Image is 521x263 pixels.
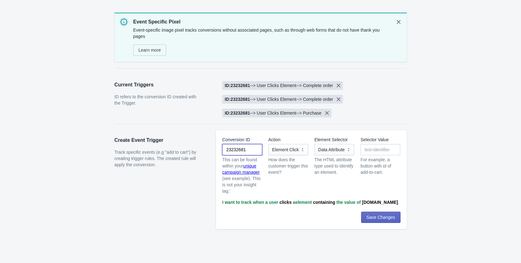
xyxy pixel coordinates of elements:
span: [object Object], -->, ,User Clicks Element, -->, ,Purchase [225,110,321,116]
label: Conversion ID [222,137,250,143]
span: clicks [278,200,292,205]
label: Element Selector [314,137,348,143]
span: [object Object], -->, ,User Clicks Element, -->, ,Complete order [225,82,333,89]
span: containing [313,200,335,205]
b: ID: 23232681 [225,97,250,102]
p: Event Specific Pixel [133,18,389,26]
span: . [222,200,399,205]
button: Remove [object Object], -->, ,User Clicks Element, -->, ,Complete order [334,81,343,90]
button: Remove [object Object], -->, ,User Clicks Element, -->, ,Complete order [334,95,343,104]
p: Track specific events (e.g "add to cart") by creating trigger rules. The created rule will apply ... [115,149,204,168]
button: Remove [object Object], -->, ,User Clicks Element, -->, ,Purchase [323,109,331,117]
h2: Create Event Trigger [115,137,204,144]
button: Dismiss notification [393,16,404,28]
span: Learn more [139,48,161,53]
a: Learn more [133,44,166,56]
span: [object Object], -->, ,User Clicks Element, -->, ,Complete order [225,96,333,102]
b: ID: 23232681 [225,83,250,88]
span: Save Changes [366,215,395,220]
input: 12356 [222,144,262,155]
div: The HTML attribute type used to identify an element. [314,157,354,175]
p: Event-specific image pixel tracks conversions without associated pages, such as through web forms... [133,27,389,39]
h2: Current Triggers [115,81,204,89]
p: ID refers to the conversion ID created with the Trigger. [115,94,204,106]
b: ID: 23232681 [225,111,250,116]
div: For example, a button with id of add-to-cart. [360,157,400,175]
label: Action [268,137,281,143]
div: How does the customer trigger this event? [268,157,308,175]
label: Selector Value [360,137,389,143]
b: I want to track when a user a element the value of [222,200,398,205]
input: test-identifier [360,144,400,155]
button: Save Changes [361,212,401,223]
span: [DOMAIN_NAME] [362,200,398,205]
p: This can be found within your (see example). This is not your insight tag.' [222,157,262,194]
